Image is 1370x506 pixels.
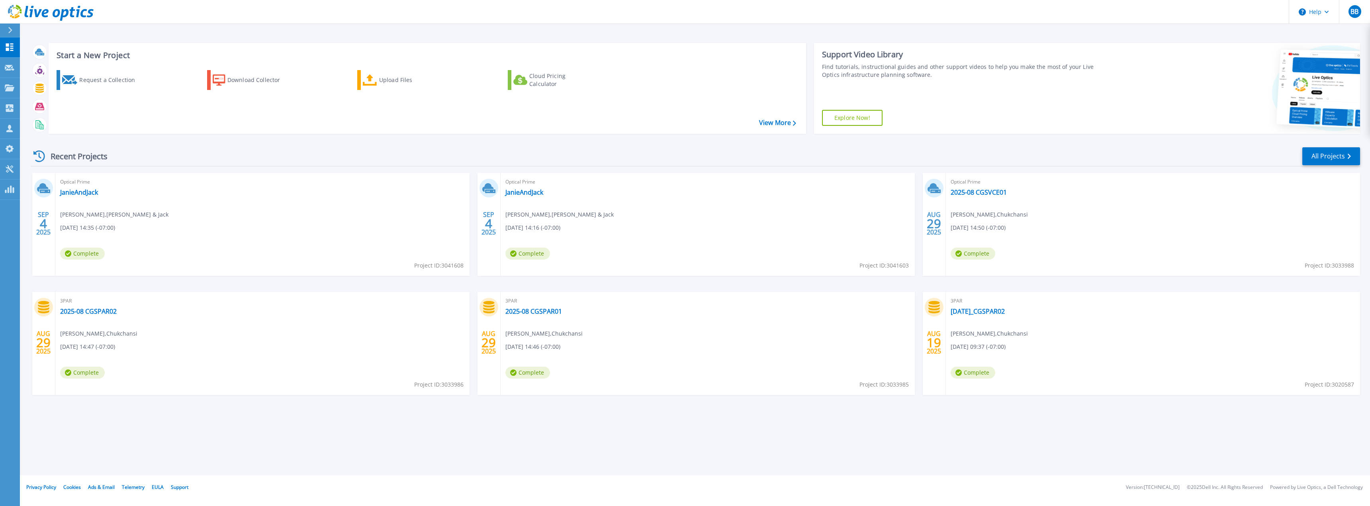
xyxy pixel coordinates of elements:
div: AUG 2025 [926,209,941,238]
span: 3PAR [505,297,910,305]
span: [DATE] 14:50 (-07:00) [951,223,1006,232]
span: Project ID: 3033988 [1305,261,1354,270]
div: AUG 2025 [36,328,51,357]
span: [PERSON_NAME] , Chukchansi [951,210,1028,219]
li: Version: [TECHNICAL_ID] [1126,485,1180,490]
span: [PERSON_NAME] , Chukchansi [60,329,137,338]
span: [DATE] 09:37 (-07:00) [951,342,1006,351]
div: SEP 2025 [36,209,51,238]
span: Complete [60,248,105,260]
a: Ads & Email [88,484,115,490]
li: Powered by Live Optics, a Dell Technology [1270,485,1363,490]
a: EULA [152,484,164,490]
a: Telemetry [122,484,145,490]
span: Complete [505,248,550,260]
span: [PERSON_NAME] , Chukchansi [505,329,583,338]
div: Support Video Library [822,49,1107,60]
a: All Projects [1302,147,1360,165]
span: 3PAR [60,297,465,305]
span: [PERSON_NAME] , Chukchansi [951,329,1028,338]
span: Complete [951,248,995,260]
span: Project ID: 3041608 [414,261,464,270]
div: SEP 2025 [481,209,496,238]
span: 29 [927,220,941,227]
div: Request a Collection [79,72,143,88]
span: Complete [505,367,550,379]
span: 3PAR [951,297,1355,305]
span: Project ID: 3041603 [859,261,909,270]
a: Privacy Policy [26,484,56,490]
span: [PERSON_NAME] , [PERSON_NAME] & Jack [60,210,168,219]
span: Optical Prime [951,178,1355,186]
span: 29 [36,339,51,346]
span: [DATE] 14:35 (-07:00) [60,223,115,232]
a: JanieAndJack [505,188,543,196]
div: Recent Projects [31,147,118,166]
a: JanieAndJack [60,188,98,196]
a: Explore Now! [822,110,883,126]
li: © 2025 Dell Inc. All Rights Reserved [1187,485,1263,490]
a: [DATE]_CGSPAR02 [951,307,1005,315]
span: [PERSON_NAME] , [PERSON_NAME] & Jack [505,210,614,219]
div: AUG 2025 [481,328,496,357]
div: Find tutorials, instructional guides and other support videos to help you make the most of your L... [822,63,1107,79]
span: 29 [481,339,496,346]
span: [DATE] 14:47 (-07:00) [60,342,115,351]
span: Project ID: 3020587 [1305,380,1354,389]
a: 2025-08 CGSPAR02 [60,307,117,315]
a: Support [171,484,188,490]
div: AUG 2025 [926,328,941,357]
div: Download Collector [227,72,291,88]
a: 2025-08 CGSPAR01 [505,307,562,315]
span: Complete [951,367,995,379]
span: 19 [927,339,941,346]
span: [DATE] 14:16 (-07:00) [505,223,560,232]
a: Request a Collection [57,70,145,90]
a: Download Collector [207,70,296,90]
span: Project ID: 3033985 [859,380,909,389]
a: Upload Files [357,70,446,90]
span: BB [1350,8,1358,15]
span: [DATE] 14:46 (-07:00) [505,342,560,351]
span: Complete [60,367,105,379]
span: 4 [40,220,47,227]
span: Project ID: 3033986 [414,380,464,389]
span: Optical Prime [60,178,465,186]
span: 4 [485,220,492,227]
a: Cookies [63,484,81,490]
div: Upload Files [379,72,443,88]
a: View More [759,119,796,127]
span: Optical Prime [505,178,910,186]
h3: Start a New Project [57,51,796,60]
div: Cloud Pricing Calculator [529,72,593,88]
a: Cloud Pricing Calculator [508,70,597,90]
a: 2025-08 CGSVCE01 [951,188,1007,196]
